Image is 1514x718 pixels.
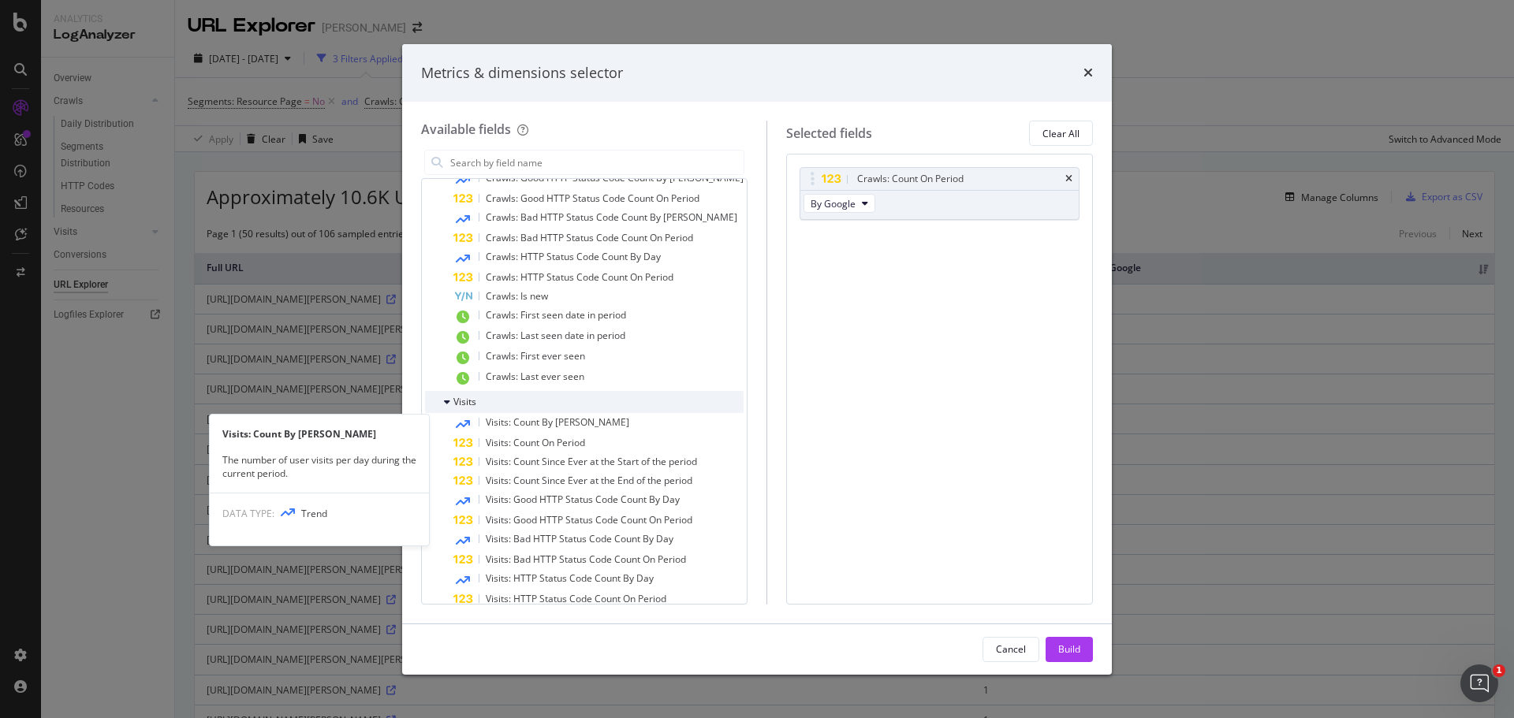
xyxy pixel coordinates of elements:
[486,329,625,342] span: Crawls: Last seen date in period
[486,436,585,449] span: Visits: Count On Period
[402,44,1112,675] div: modal
[486,571,654,585] span: Visits: HTTP Status Code Count By Day
[1460,664,1498,702] iframe: Intercom live chat
[486,270,673,284] span: Crawls: HTTP Status Code Count On Period
[1065,174,1072,184] div: times
[983,637,1039,662] button: Cancel
[486,592,666,605] span: Visits: HTTP Status Code Count On Period
[1029,121,1093,146] button: Clear All
[486,289,548,303] span: Crawls: Is new
[800,167,1080,220] div: Crawls: Count On PeriodtimesBy Google
[804,194,875,213] button: By Google
[811,197,856,210] span: By Google
[486,370,584,383] span: Crawls: Last ever seen
[486,455,697,468] span: Visits: Count Since Ever at the Start of the period
[1083,63,1093,84] div: times
[486,552,686,566] span: Visits: Bad HTTP Status Code Count On Period
[1493,664,1505,677] span: 1
[486,250,661,263] span: Crawls: HTTP Status Code Count By Day
[486,532,673,545] span: Visits: Bad HTTP Status Code Count By Day
[421,63,623,84] div: Metrics & dimensions selector
[1058,642,1080,656] div: Build
[486,493,680,506] span: Visits: Good HTTP Status Code Count By Day
[486,192,699,205] span: Crawls: Good HTTP Status Code Count On Period
[486,308,626,322] span: Crawls: First seen date in period
[486,349,585,363] span: Crawls: First ever seen
[449,151,744,174] input: Search by field name
[421,121,511,138] div: Available fields
[210,427,429,441] div: Visits: Count By [PERSON_NAME]
[1046,637,1093,662] button: Build
[486,210,737,224] span: Crawls: Bad HTTP Status Code Count By [PERSON_NAME]
[1042,127,1080,140] div: Clear All
[486,513,692,526] span: Visits: Good HTTP Status Code Count On Period
[210,453,429,480] div: The number of user visits per day during the current period.
[486,474,692,487] span: Visits: Count Since Ever at the End of the period
[453,395,476,408] span: Visits
[996,642,1026,656] div: Cancel
[486,231,693,244] span: Crawls: Bad HTTP Status Code Count On Period
[857,171,964,187] div: Crawls: Count On Period
[786,125,872,143] div: Selected fields
[486,415,629,429] span: Visits: Count By [PERSON_NAME]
